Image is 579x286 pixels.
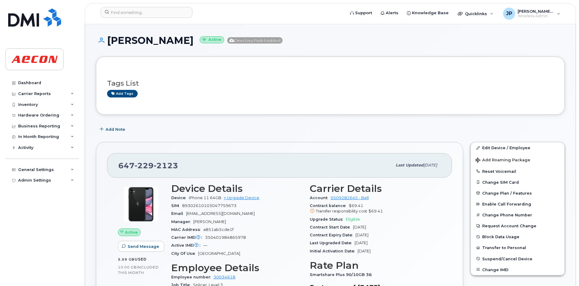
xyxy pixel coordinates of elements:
span: Active IMEI [171,243,203,248]
span: Suspend/Cancel Device [482,256,532,261]
span: Active [125,229,138,235]
span: Send Message [128,244,159,249]
span: Initial Activation Date [310,249,358,253]
span: included this month [118,265,159,275]
h1: [PERSON_NAME] [96,35,565,46]
span: iPhone 11 64GB [189,196,221,200]
span: [DATE] [355,241,368,245]
span: Contract Expiry Date [310,233,355,237]
span: $69.41 [310,203,441,214]
span: Add Roaming Package [476,158,530,163]
span: Directory Push Enabled [227,37,283,44]
span: [PERSON_NAME] [193,219,226,224]
span: $69.41 [368,209,383,213]
span: Change Plan / Features [482,191,532,195]
span: used [135,257,147,261]
a: 0509282645 - Bell [331,196,369,200]
button: Add Note [96,124,130,135]
button: Change SIM Card [471,177,564,188]
span: Contract Start Date [310,225,353,229]
span: 10.00 GB [118,265,137,269]
span: Smartshare Plus 90/10GB 36 [310,272,375,277]
button: Reset Voicemail [471,166,564,177]
span: 229 [135,161,154,170]
span: [DATE] [358,249,371,253]
span: [GEOGRAPHIC_DATA] [198,251,240,256]
span: Add Note [106,127,125,132]
span: 2123 [154,161,178,170]
button: Request Account Change [471,220,564,231]
button: Enable Call Forwarding [471,199,564,209]
span: 350401984865978 [205,235,246,240]
button: Suspend/Cancel Device [471,253,564,264]
span: 647 [118,161,178,170]
span: Last Upgraded Date [310,241,355,245]
span: [EMAIL_ADDRESS][DOMAIN_NAME] [186,211,255,216]
button: Change IMEI [471,264,564,275]
button: Transfer to Personal [471,242,564,253]
button: Change Phone Number [471,209,564,220]
span: a851ab5cde1f [203,227,234,232]
a: 30034618 [214,275,235,279]
span: — [203,243,207,248]
span: [DATE] [355,233,368,237]
button: Change Plan / Features [471,188,564,199]
h3: Carrier Details [310,183,441,194]
button: Add Roaming Package [471,153,564,166]
span: Upgrade Status [310,217,346,222]
small: Active [200,36,224,43]
span: Transfer responsibility cost [316,209,367,213]
span: Employee number [171,275,214,279]
span: [DATE] [424,163,437,167]
span: Last updated [396,163,424,167]
span: Eligible [346,217,360,222]
a: Add tags [107,90,138,97]
span: Device [171,196,189,200]
span: MAC Address [171,227,203,232]
h3: Tags List [107,80,554,87]
span: Manager [171,219,193,224]
button: Send Message [118,241,164,252]
span: Email [171,211,186,216]
a: Edit Device / Employee [471,142,564,153]
span: Account [310,196,331,200]
img: iPhone_11.jpg [123,186,159,222]
span: 89302610103047759673 [182,203,237,208]
span: Carrier IMEI [171,235,205,240]
a: + Upgrade Device [224,196,259,200]
h3: Rate Plan [310,260,441,271]
button: Block Data Usage [471,231,564,242]
span: SIM [171,203,182,208]
span: Contract balance [310,203,349,208]
h3: Device Details [171,183,303,194]
span: [DATE] [353,225,366,229]
span: 5.59 GB [118,257,135,261]
span: Enable Call Forwarding [482,202,531,206]
span: City Of Use [171,251,198,256]
h3: Employee Details [171,262,303,273]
